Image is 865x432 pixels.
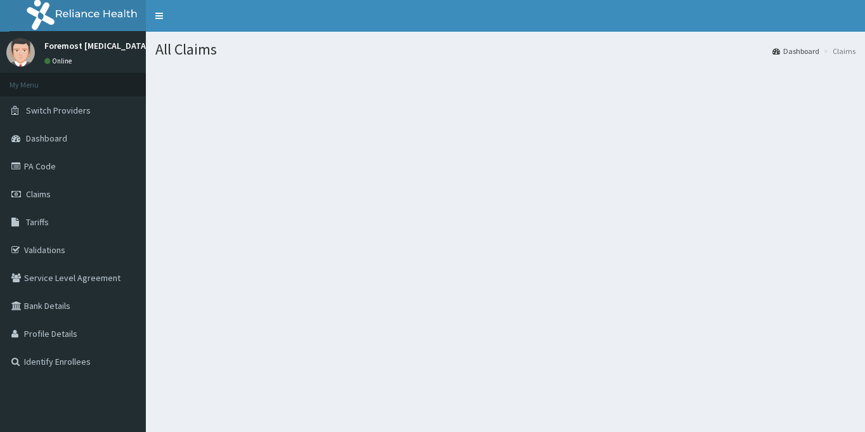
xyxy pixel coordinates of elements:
a: Online [44,56,75,65]
span: Dashboard [26,133,67,144]
h1: All Claims [155,41,855,58]
a: Dashboard [772,46,819,56]
span: Switch Providers [26,105,91,116]
img: User Image [6,38,35,67]
p: Foremost [MEDICAL_DATA] [44,41,149,50]
span: Tariffs [26,216,49,228]
li: Claims [821,46,855,56]
span: Claims [26,188,51,200]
